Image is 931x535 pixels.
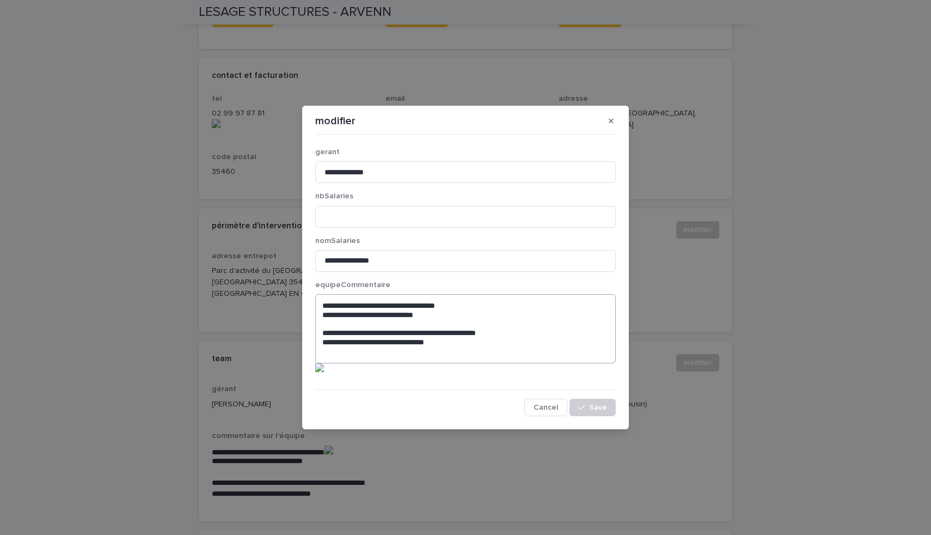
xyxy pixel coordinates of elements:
[524,399,567,416] button: Cancel
[315,237,360,245] span: nomSalaries
[315,281,390,289] span: equipeCommentaire
[315,148,340,156] span: gerant
[315,363,616,372] img: actions-icon.png
[569,399,616,416] button: Save
[589,404,607,411] span: Save
[315,114,356,127] p: modifier
[534,404,558,411] span: Cancel
[315,192,353,200] span: nbSalaries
